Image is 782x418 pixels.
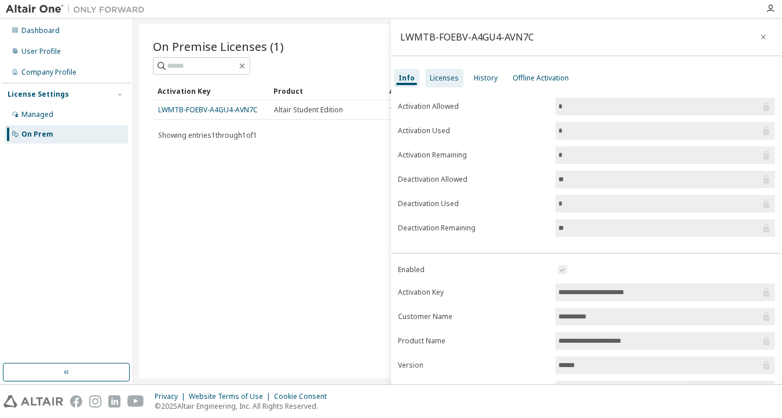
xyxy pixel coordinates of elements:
[158,130,257,140] span: Showing entries 1 through 1 of 1
[389,82,496,100] div: Activation Allowed
[430,74,459,83] div: Licenses
[398,151,549,160] label: Activation Remaining
[398,336,549,346] label: Product Name
[398,175,549,184] label: Deactivation Allowed
[400,32,534,42] div: LWMTB-FOEBV-A4GU4-AVN7C
[398,288,549,297] label: Activation Key
[21,130,53,139] div: On Prem
[21,68,76,77] div: Company Profile
[398,361,549,370] label: Version
[189,392,274,401] div: Website Terms of Use
[398,102,549,111] label: Activation Allowed
[21,26,60,35] div: Dashboard
[398,199,549,208] label: Deactivation Used
[399,74,415,83] div: Info
[158,105,258,115] a: LWMTB-FOEBV-A4GU4-AVN7C
[474,74,498,83] div: History
[8,90,69,99] div: License Settings
[155,392,189,401] div: Privacy
[3,395,63,408] img: altair_logo.svg
[21,47,61,56] div: User Profile
[6,3,151,15] img: Altair One
[398,223,549,233] label: Deactivation Remaining
[108,395,120,408] img: linkedin.svg
[158,82,264,100] div: Activation Key
[513,74,569,83] div: Offline Activation
[398,312,549,321] label: Customer Name
[21,110,53,119] div: Managed
[390,105,394,115] span: 1
[155,401,334,411] p: © 2025 Altair Engineering, Inc. All Rights Reserved.
[398,265,549,274] label: Enabled
[89,395,101,408] img: instagram.svg
[274,392,334,401] div: Cookie Consent
[153,38,284,54] span: On Premise Licenses (1)
[127,395,144,408] img: youtube.svg
[70,395,82,408] img: facebook.svg
[398,126,549,135] label: Activation Used
[273,82,380,100] div: Product
[274,105,343,115] span: Altair Student Edition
